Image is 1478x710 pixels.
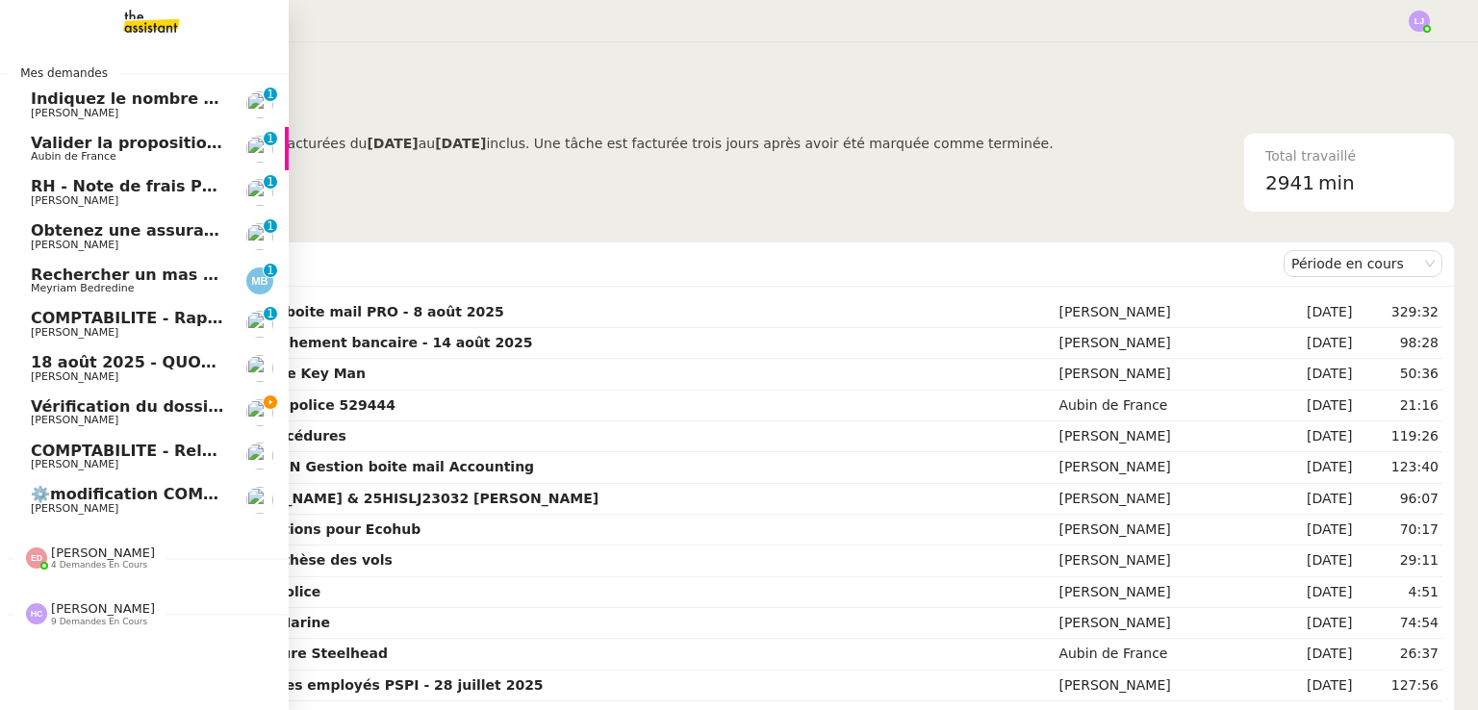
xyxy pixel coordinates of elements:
span: [PERSON_NAME] [31,326,118,339]
td: [DATE] [1273,452,1357,483]
td: 96:07 [1356,484,1442,515]
b: [DATE] [435,136,486,151]
strong: COMPTABILITE - Rapprochement bancaire - 14 août 2025 [101,335,532,350]
img: svg [246,267,273,294]
span: [PERSON_NAME] [31,458,118,470]
span: COMPTABILITE - Relances factures impayées - août 2025 [31,442,522,460]
span: ⚙️modification COMPTABILITE - Relances factures impayées (factures ouvertes) [31,485,723,503]
td: [DATE] [1273,297,1357,328]
td: [DATE] [1273,515,1357,545]
strong: JEMA - Modifications procédures [101,428,346,444]
span: Aubin de France [31,150,116,163]
td: 50:36 [1356,359,1442,390]
td: Aubin de France [1055,391,1272,421]
td: [PERSON_NAME] [1055,484,1272,515]
nz-badge-sup: 1 [264,219,277,233]
td: 21:16 [1356,391,1442,421]
td: 329:32 [1356,297,1442,328]
td: [DATE] [1273,545,1357,576]
td: [PERSON_NAME] [1055,297,1272,328]
td: [PERSON_NAME] [1055,359,1272,390]
img: svg [1409,11,1430,32]
td: [PERSON_NAME] [1055,608,1272,639]
img: users%2Fa6PbEmLwvGXylUqKytRPpDpAx153%2Favatar%2Ffanny.png [246,355,273,382]
td: [DATE] [1273,608,1357,639]
td: [DATE] [1273,421,1357,452]
td: 70:17 [1356,515,1442,545]
nz-badge-sup: 1 [264,175,277,189]
p: 1 [267,219,274,237]
td: [PERSON_NAME] [1055,452,1272,483]
span: [PERSON_NAME] [51,545,155,560]
b: [DATE] [367,136,418,151]
td: [DATE] [1273,484,1357,515]
td: 127:56 [1356,671,1442,701]
td: [PERSON_NAME] [1055,421,1272,452]
div: Demandes [97,244,1284,283]
span: [PERSON_NAME] [31,370,118,383]
nz-badge-sup: 1 [264,307,277,320]
td: [PERSON_NAME] [1055,671,1272,701]
span: inclus. Une tâche est facturée trois jours après avoir été marquée comme terminée. [486,136,1053,151]
span: [PERSON_NAME] [31,107,118,119]
span: [PERSON_NAME] [31,194,118,207]
span: 4 demandes en cours [51,560,147,571]
span: Indiquez le nombre d'actions pour Ecohub [31,89,396,108]
td: 119:26 [1356,421,1442,452]
img: users%2Fa6PbEmLwvGXylUqKytRPpDpAx153%2Favatar%2Ffanny.png [246,179,273,206]
nz-select-item: Période en cours [1291,251,1435,276]
p: 1 [267,264,274,281]
td: [DATE] [1273,671,1357,701]
td: 26:37 [1356,639,1442,670]
span: Valider la proposition d'assurance Honda [31,134,388,152]
td: Aubin de France [1055,639,1272,670]
img: users%2F0zQGGmvZECeMseaPawnreYAQQyS2%2Favatar%2Feddadf8a-b06f-4db9-91c4-adeed775bb0f [246,91,273,118]
p: 1 [267,132,274,149]
td: [DATE] [1273,328,1357,359]
td: [DATE] [1273,577,1357,608]
strong: 11 août 2025 - QUOTIDIEN Gestion boite mail Accounting [101,459,534,474]
td: [PERSON_NAME] [1055,328,1272,359]
span: [PERSON_NAME] [51,601,155,616]
img: users%2FSclkIUIAuBOhhDrbgjtrSikBoD03%2Favatar%2F48cbc63d-a03d-4817-b5bf-7f7aeed5f2a9 [246,136,273,163]
img: users%2Fa6PbEmLwvGXylUqKytRPpDpAx153%2Favatar%2Ffanny.png [246,487,273,514]
span: [PERSON_NAME] [31,239,118,251]
span: COMPTABILITE - Rapprochement bancaire - 24 juillet 2025 [31,309,534,327]
span: Obtenez une assurance habitation pour [PERSON_NAME] [31,221,523,240]
td: 74:54 [1356,608,1442,639]
span: 9 demandes en cours [51,617,147,627]
p: 1 [267,175,274,192]
p: 1 [267,88,274,105]
img: svg [26,547,47,569]
td: 98:28 [1356,328,1442,359]
img: users%2Fvjxz7HYmGaNTSE4yF5W2mFwJXra2%2Favatar%2Ff3aef901-807b-4123-bf55-4aed7c5d6af5 [246,223,273,250]
span: Rechercher un mas pour [DATE] [31,266,307,284]
strong: 25HISLH22933 [PERSON_NAME] & 25HISLJ23032 [PERSON_NAME] [101,491,599,506]
img: users%2Fa6PbEmLwvGXylUqKytRPpDpAx153%2Favatar%2Ffanny.png [246,311,273,338]
img: svg [26,603,47,624]
td: [DATE] [1273,391,1357,421]
span: au [419,136,435,151]
td: [PERSON_NAME] [1055,515,1272,545]
span: Meyriam Bedredine [31,282,134,294]
strong: 9h30/13h/18h - Tri de la boite mail PRO - 8 août 2025 [101,304,504,319]
td: [PERSON_NAME] [1055,545,1272,576]
nz-badge-sup: 1 [264,132,277,145]
p: 1 [267,307,274,324]
span: RH - Note de frais PSPI - juillet 2025 [31,177,345,195]
td: 29:11 [1356,545,1442,576]
nz-badge-sup: 1 [264,88,277,101]
td: 4:51 [1356,577,1442,608]
td: [DATE] [1273,359,1357,390]
span: [PERSON_NAME] [31,414,118,426]
img: users%2F0zQGGmvZECeMseaPawnreYAQQyS2%2Favatar%2Feddadf8a-b06f-4db9-91c4-adeed775bb0f [246,443,273,469]
span: Vérification du dossier A TRAITER - [DATE] [31,397,397,416]
strong: RH - Validation des heures employés PSPI - 28 juillet 2025 [101,677,544,693]
span: Mes demandes [9,63,119,83]
img: users%2FxgWPCdJhSBeE5T1N2ZiossozSlm1%2Favatar%2F5b22230b-e380-461f-81e9-808a3aa6de32 [246,399,273,426]
span: [PERSON_NAME] [31,502,118,515]
span: 18 août 2025 - QUOTIDIEN - OPAL - Gestion de la boîte mail OPAL [31,353,595,371]
div: Total travaillé [1265,145,1433,167]
span: 2941 [1265,171,1314,194]
td: [DATE] [1273,639,1357,670]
